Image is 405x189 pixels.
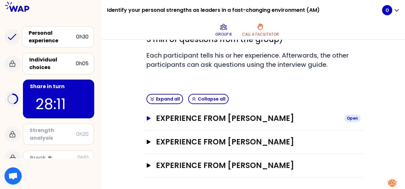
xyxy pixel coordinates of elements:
[29,56,76,71] div: Individual choices
[76,130,89,138] div: 0h20
[76,60,89,67] div: 0h05
[146,160,360,171] button: Experience from [PERSON_NAME]
[156,137,339,147] h3: Experience from [PERSON_NAME]
[344,115,360,122] div: Open
[146,51,350,69] span: Each participant tells his or her experience. Afterwards, the other participants can ask question...
[4,167,22,185] div: Open chat
[77,154,89,162] div: 0h10
[386,7,389,13] p: O
[76,33,89,41] div: 0h30
[382,5,400,15] button: O
[242,32,279,37] p: Call a facilitator
[146,137,360,147] button: Experience from [PERSON_NAME]
[30,127,76,142] div: Strength analysis
[188,94,229,104] button: Collapse all
[30,83,89,90] div: Share in turn
[36,93,82,115] p: 28:11
[156,160,339,171] h3: Experience from [PERSON_NAME]
[156,113,339,123] h3: Experience from [PERSON_NAME]
[29,29,76,45] div: Personal experience
[146,113,360,123] button: Experience from [PERSON_NAME]Open
[215,32,232,37] p: Group 8
[30,154,77,162] div: Break ☕️
[213,20,234,39] button: Group 8
[146,94,183,104] button: Expand all
[239,20,281,39] button: Call a facilitator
